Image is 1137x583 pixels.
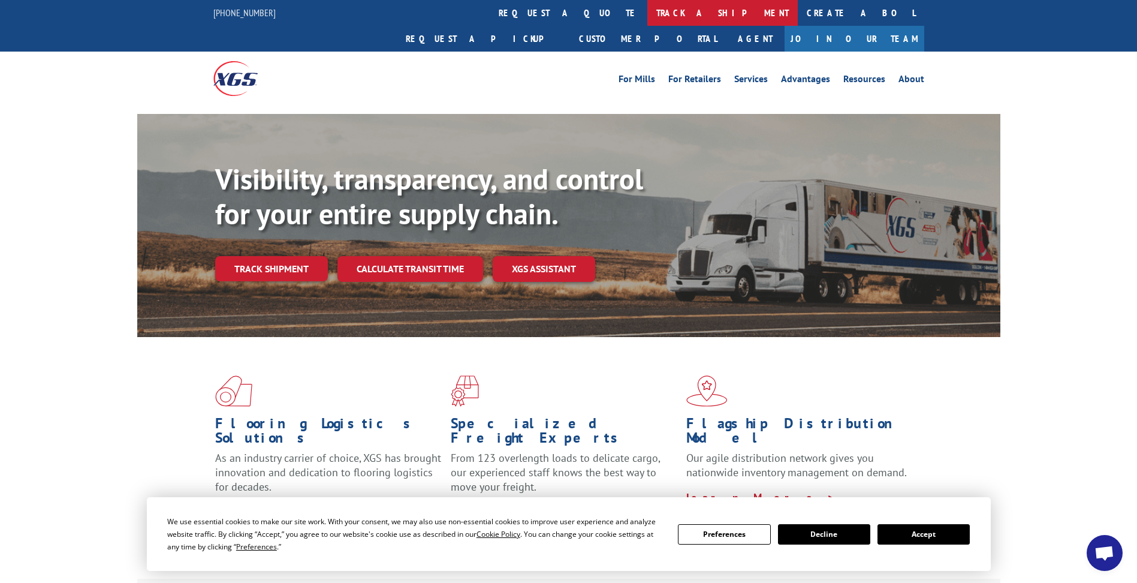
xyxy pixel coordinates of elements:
img: xgs-icon-flagship-distribution-model-red [686,375,728,407]
a: XGS ASSISTANT [493,256,595,282]
a: Agent [726,26,785,52]
img: xgs-icon-focused-on-flooring-red [451,375,479,407]
span: Cookie Policy [476,529,520,539]
div: Cookie Consent Prompt [147,497,991,571]
h1: Specialized Freight Experts [451,416,677,451]
button: Preferences [678,524,770,545]
a: Customer Portal [570,26,726,52]
button: Decline [778,524,870,545]
a: Join Our Team [785,26,924,52]
img: xgs-icon-total-supply-chain-intelligence-red [215,375,252,407]
a: Track shipment [215,256,328,281]
a: Resources [843,74,885,88]
a: Learn More > [686,491,836,504]
a: Open chat [1087,535,1123,571]
a: Advantages [781,74,830,88]
span: Our agile distribution network gives you nationwide inventory management on demand. [686,451,907,479]
span: As an industry carrier of choice, XGS has brought innovation and dedication to flooring logistics... [215,451,441,494]
a: Services [734,74,768,88]
h1: Flagship Distribution Model [686,416,913,451]
p: From 123 overlength loads to delicate cargo, our experienced staff knows the best way to move you... [451,451,677,504]
span: Preferences [236,542,277,552]
a: Request a pickup [397,26,570,52]
a: About [898,74,924,88]
a: For Mills [619,74,655,88]
div: We use essential cookies to make our site work. With your consent, we may also use non-essential ... [167,515,663,553]
b: Visibility, transparency, and control for your entire supply chain. [215,160,643,232]
a: [PHONE_NUMBER] [213,7,276,19]
a: For Retailers [668,74,721,88]
h1: Flooring Logistics Solutions [215,416,442,451]
a: Calculate transit time [337,256,483,282]
button: Accept [877,524,970,545]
